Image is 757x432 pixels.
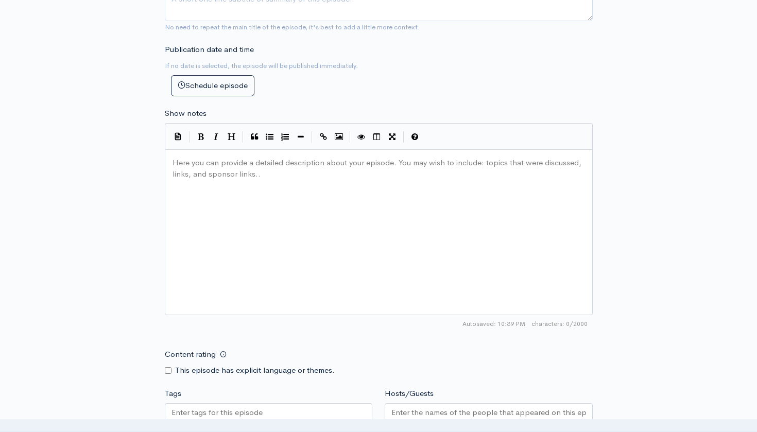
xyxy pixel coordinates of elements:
[171,75,254,96] button: Schedule episode
[170,128,186,144] button: Insert Show Notes Template
[278,129,293,145] button: Numbered List
[385,129,400,145] button: Toggle Fullscreen
[224,129,239,145] button: Heading
[403,131,404,143] i: |
[243,131,244,143] i: |
[407,129,423,145] button: Markdown Guide
[165,108,207,119] label: Show notes
[350,131,351,143] i: |
[262,129,278,145] button: Generic List
[175,365,335,376] label: This episode has explicit language or themes.
[354,129,369,145] button: Toggle Preview
[312,131,313,143] i: |
[171,407,264,419] input: Enter tags for this episode
[165,61,358,70] small: If no date is selected, the episode will be published immediately.
[189,131,190,143] i: |
[165,388,181,400] label: Tags
[331,129,347,145] button: Insert Image
[462,319,525,329] span: Autosaved: 10:39 PM
[193,129,209,145] button: Bold
[316,129,331,145] button: Create Link
[391,407,586,419] input: Enter the names of the people that appeared on this episode
[165,23,420,31] small: No need to repeat the main title of the episode, it's best to add a little more context.
[165,344,216,365] label: Content rating
[369,129,385,145] button: Toggle Side by Side
[293,129,308,145] button: Insert Horizontal Line
[165,44,254,56] label: Publication date and time
[209,129,224,145] button: Italic
[247,129,262,145] button: Quote
[385,388,434,400] label: Hosts/Guests
[531,319,588,329] span: 0/2000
